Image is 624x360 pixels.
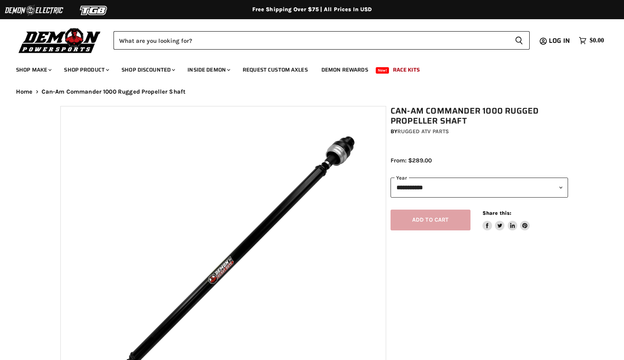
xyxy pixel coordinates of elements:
[10,62,56,78] a: Shop Make
[482,210,511,216] span: Share this:
[16,26,104,54] img: Demon Powersports
[545,37,575,44] a: Log in
[376,67,389,74] span: New!
[116,62,180,78] a: Shop Discounted
[391,157,432,164] span: From: $289.00
[4,3,64,18] img: Demon Electric Logo 2
[397,128,449,135] a: Rugged ATV Parts
[237,62,314,78] a: Request Custom Axles
[64,3,124,18] img: TGB Logo 2
[114,31,530,50] form: Product
[315,62,374,78] a: Demon Rewards
[10,58,602,78] ul: Main menu
[181,62,235,78] a: Inside Demon
[391,178,568,197] select: year
[482,210,530,231] aside: Share this:
[391,127,568,136] div: by
[42,88,186,95] span: Can-Am Commander 1000 Rugged Propeller Shaft
[549,36,570,46] span: Log in
[114,31,508,50] input: Search
[590,37,604,44] span: $0.00
[16,88,33,95] a: Home
[58,62,114,78] a: Shop Product
[508,31,530,50] button: Search
[391,106,568,126] h1: Can-Am Commander 1000 Rugged Propeller Shaft
[387,62,426,78] a: Race Kits
[575,35,608,46] a: $0.00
